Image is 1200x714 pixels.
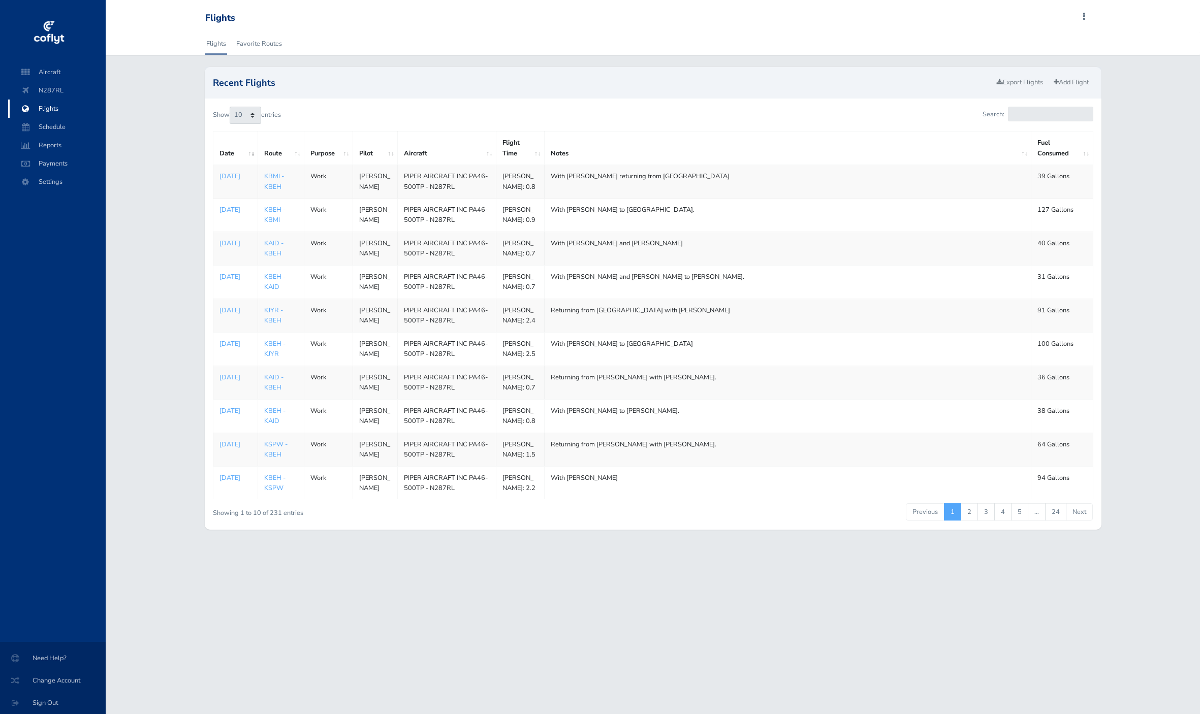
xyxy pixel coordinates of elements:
[977,503,995,521] a: 3
[18,154,96,173] span: Payments
[544,132,1031,165] th: Notes: activate to sort column ascending
[353,466,398,499] td: [PERSON_NAME]
[264,373,283,392] a: KAID - KBEH
[219,305,252,315] a: [DATE]
[12,649,93,667] span: Need Help?
[353,232,398,265] td: [PERSON_NAME]
[496,366,545,399] td: [PERSON_NAME]: 0.7
[235,33,283,55] a: Favorite Routes
[18,63,96,81] span: Aircraft
[213,132,258,165] th: Date: activate to sort column ascending
[304,332,353,366] td: Work
[398,199,496,232] td: PIPER AIRCRAFT INC PA46-500TP - N287RL
[304,299,353,332] td: Work
[496,466,545,499] td: [PERSON_NAME]: 2.2
[944,503,961,521] a: 1
[1031,132,1093,165] th: Fuel Consumed: activate to sort column ascending
[353,332,398,366] td: [PERSON_NAME]
[1066,503,1093,521] a: Next
[544,232,1031,265] td: With [PERSON_NAME] and [PERSON_NAME]
[264,406,286,426] a: KBEH - KAID
[496,332,545,366] td: [PERSON_NAME]: 2.5
[544,433,1031,466] td: Returning from [PERSON_NAME] with [PERSON_NAME].
[1049,75,1093,90] a: Add Flight
[219,406,252,416] a: [DATE]
[18,81,96,100] span: N287RL
[219,372,252,382] a: [DATE]
[1031,199,1093,232] td: 127 Gallons
[353,433,398,466] td: [PERSON_NAME]
[353,132,398,165] th: Pilot: activate to sort column ascending
[213,107,281,124] label: Show entries
[205,33,227,55] a: Flights
[544,332,1031,366] td: With [PERSON_NAME] to [GEOGRAPHIC_DATA]
[304,265,353,299] td: Work
[1031,399,1093,433] td: 38 Gallons
[544,265,1031,299] td: With [PERSON_NAME] and [PERSON_NAME] to [PERSON_NAME].
[304,366,353,399] td: Work
[32,18,66,48] img: coflyt logo
[353,199,398,232] td: [PERSON_NAME]
[398,399,496,433] td: PIPER AIRCRAFT INC PA46-500TP - N287RL
[496,399,545,433] td: [PERSON_NAME]: 0.8
[304,433,353,466] td: Work
[398,299,496,332] td: PIPER AIRCRAFT INC PA46-500TP - N287RL
[1011,503,1028,521] a: 5
[544,366,1031,399] td: Returning from [PERSON_NAME] with [PERSON_NAME].
[304,165,353,199] td: Work
[353,299,398,332] td: [PERSON_NAME]
[12,671,93,690] span: Change Account
[994,503,1012,521] a: 4
[12,694,93,712] span: Sign Out
[992,75,1048,90] a: Export Flights
[18,118,96,136] span: Schedule
[18,173,96,191] span: Settings
[1008,107,1093,121] input: Search:
[264,473,286,493] a: KBEH - KSPW
[353,399,398,433] td: [PERSON_NAME]
[544,399,1031,433] td: With [PERSON_NAME] to [PERSON_NAME].
[264,272,286,291] a: KBEH - KAID
[398,366,496,399] td: PIPER AIRCRAFT INC PA46-500TP - N287RL
[219,439,252,449] a: [DATE]
[544,466,1031,499] td: With [PERSON_NAME]
[353,366,398,399] td: [PERSON_NAME]
[205,13,235,24] div: Flights
[1031,265,1093,299] td: 31 Gallons
[258,132,304,165] th: Route: activate to sort column ascending
[353,265,398,299] td: [PERSON_NAME]
[219,473,252,483] a: [DATE]
[1031,433,1093,466] td: 64 Gallons
[230,107,261,124] select: Showentries
[398,332,496,366] td: PIPER AIRCRAFT INC PA46-500TP - N287RL
[219,339,252,349] a: [DATE]
[353,165,398,199] td: [PERSON_NAME]
[304,199,353,232] td: Work
[264,440,288,459] a: KSPW - KBEH
[213,78,992,87] h2: Recent Flights
[496,132,545,165] th: Flight Time: activate to sort column ascending
[18,136,96,154] span: Reports
[398,433,496,466] td: PIPER AIRCRAFT INC PA46-500TP - N287RL
[496,265,545,299] td: [PERSON_NAME]: 0.7
[219,171,252,181] a: [DATE]
[398,165,496,199] td: PIPER AIRCRAFT INC PA46-500TP - N287RL
[496,299,545,332] td: [PERSON_NAME]: 2.4
[1031,232,1093,265] td: 40 Gallons
[496,165,545,199] td: [PERSON_NAME]: 0.8
[398,132,496,165] th: Aircraft: activate to sort column ascending
[213,502,572,518] div: Showing 1 to 10 of 231 entries
[219,205,252,215] a: [DATE]
[18,100,96,118] span: Flights
[1031,332,1093,366] td: 100 Gallons
[304,132,353,165] th: Purpose: activate to sort column ascending
[219,238,252,248] a: [DATE]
